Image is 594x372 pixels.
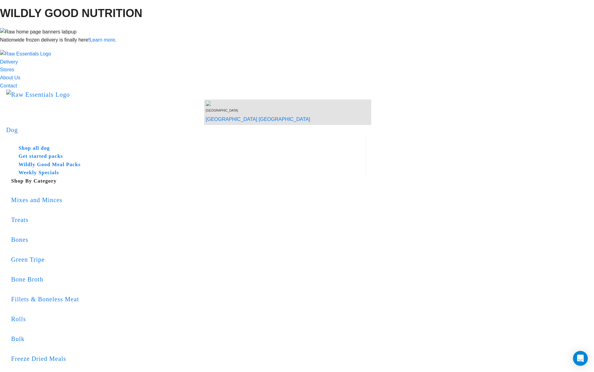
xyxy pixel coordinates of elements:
[19,161,356,169] h5: Wildly Good Meal Packs
[11,274,366,284] div: Bone Broth
[19,169,356,177] h5: Weekly Specials
[6,90,70,100] img: Raw Essentials Logo
[11,314,366,324] div: Rolls
[11,206,366,233] a: Treats
[11,294,366,304] div: Fillets & Boneless Meat
[259,117,310,122] a: [GEOGRAPHIC_DATA]
[11,255,366,264] div: Green Tripe
[11,354,366,364] div: Freeze Dried Meals
[11,306,366,332] a: Rolls
[11,235,366,245] div: Bones
[11,195,366,205] div: Mixes and Minces
[11,286,366,312] a: Fillets & Boneless Meat
[11,177,366,185] h5: Shop By Category
[19,144,356,153] h5: Shop all dog
[11,246,366,273] a: Green Tripe
[11,334,366,344] div: Bulk
[11,152,356,161] a: Get started packs
[573,351,588,366] div: Open Intercom Messenger
[206,117,257,122] a: [GEOGRAPHIC_DATA]
[6,126,18,133] a: Dog
[19,152,356,161] h5: Get started packs
[11,187,366,213] a: Mixes and Minces
[11,169,356,177] a: Weekly Specials
[206,109,238,112] span: [GEOGRAPHIC_DATA]
[11,161,356,169] a: Wildly Good Meal Packs
[11,345,366,372] a: Freeze Dried Meals
[11,266,366,293] a: Bone Broth
[11,226,366,253] a: Bones
[90,37,115,42] a: Learn more
[206,101,212,106] img: van-moving.png
[11,144,356,153] a: Shop all dog
[11,215,366,225] div: Treats
[11,325,366,352] a: Bulk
